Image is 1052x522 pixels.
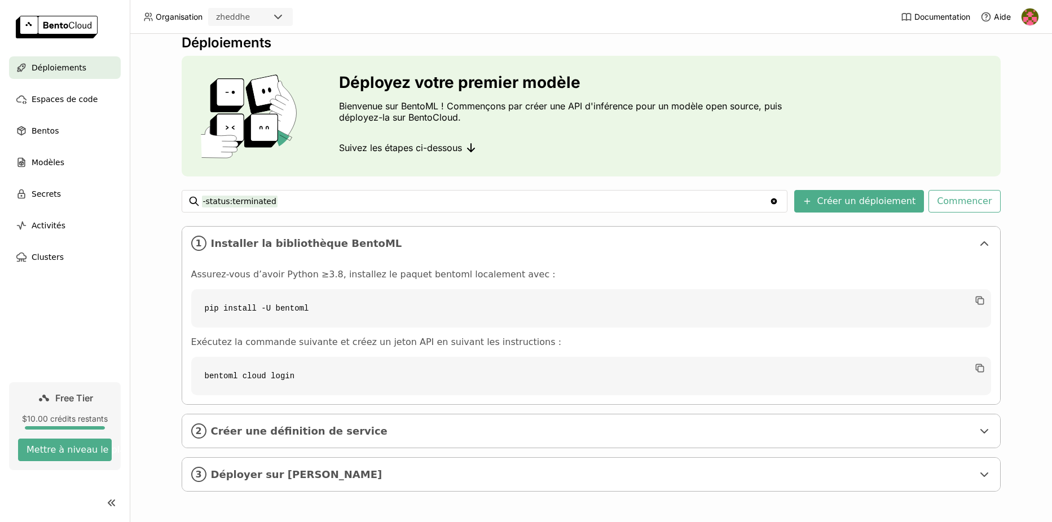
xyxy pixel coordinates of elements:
span: Suivez les étapes ci-dessous [339,142,462,153]
img: cover onboarding [191,74,312,158]
button: Créer un déploiement [794,190,925,213]
span: Bentos [32,124,59,138]
button: Commencer [928,190,1000,213]
code: pip install -U bentoml [191,289,991,328]
i: 3 [191,467,206,482]
p: Bienvenue sur BentoML ! Commençons par créer une API d'inférence pour un modèle open source, puis... [339,100,785,123]
span: Documentation [914,12,970,22]
input: Rechercher [202,192,769,210]
img: logo [16,16,98,38]
img: Rémy CANAL [1022,8,1038,25]
span: Espaces de code [32,92,98,106]
span: Déploiements [32,61,86,74]
span: Installer la bibliothèque BentoML [211,237,973,250]
div: Aide [980,11,1011,23]
a: Secrets [9,183,121,205]
span: Clusters [32,250,64,264]
div: 1Installer la bibliothèque BentoML [182,227,1000,260]
button: Mettre à niveau le plan [18,439,112,461]
i: 2 [191,423,206,439]
span: Secrets [32,187,61,201]
span: Modèles [32,156,64,169]
span: Créer une définition de service [211,425,973,437]
a: Bentos [9,120,121,142]
a: Déploiements [9,56,121,79]
a: Modèles [9,151,121,174]
span: Organisation [156,12,203,22]
h3: Déployez votre premier modèle [339,73,785,91]
span: Activités [32,219,65,232]
p: Assurez-vous d’avoir Python ≥3.8, installez le paquet bentoml localement avec : [191,269,991,280]
div: Déploiements [182,34,1001,51]
a: Activités [9,214,121,237]
input: Selected zheddhe. [251,12,252,23]
a: Free Tier$10.00 crédits restantsMettre à niveau le plan [9,382,121,470]
a: Documentation [901,11,970,23]
a: Clusters [9,246,121,268]
div: 3Déployer sur [PERSON_NAME] [182,458,1000,491]
div: 2Créer une définition de service [182,414,1000,448]
span: Déployer sur [PERSON_NAME] [211,468,973,481]
span: Free Tier [55,392,93,404]
div: $10.00 crédits restants [18,414,112,424]
i: 1 [191,236,206,251]
svg: Clear value [769,197,778,206]
div: zheddhe [216,11,250,23]
a: Espaces de code [9,88,121,110]
p: Exécutez la commande suivante et créez un jeton API en suivant les instructions : [191,337,991,348]
code: bentoml cloud login [191,357,991,395]
span: Aide [994,12,1011,22]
